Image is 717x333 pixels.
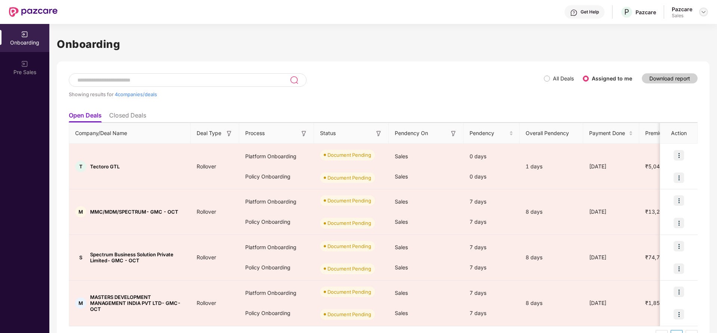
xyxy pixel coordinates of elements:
span: ₹74,783 [639,254,673,260]
span: Sales [395,244,408,250]
div: [DATE] [583,299,639,307]
div: [DATE] [583,208,639,216]
div: Pazcare [636,9,656,16]
div: 7 days [464,257,520,278]
h1: Onboarding [57,36,710,52]
div: Document Pending [327,174,371,181]
div: 7 days [464,303,520,323]
div: Get Help [581,9,599,15]
span: Sales [395,153,408,159]
div: Platform Onboarding [239,146,314,166]
span: ₹13,26,903 [639,208,681,215]
div: Pazcare [672,6,692,13]
span: Sales [395,219,408,225]
div: Policy Onboarding [239,212,314,232]
span: MMC/MDM/SPECTRUM- GMC - OCT [90,209,178,215]
span: Tectoro GTL [90,164,120,169]
div: Document Pending [327,265,371,272]
img: svg+xml;base64,PHN2ZyBpZD0iRHJvcGRvd24tMzJ4MzIiIHhtbG5zPSJodHRwOi8vd3d3LnczLm9yZy8yMDAwL3N2ZyIgd2... [701,9,707,15]
li: Open Deals [69,111,102,122]
div: 1 days [520,162,583,171]
div: Document Pending [327,288,371,296]
span: 4 companies/deals [115,91,157,97]
img: icon [674,150,684,161]
div: Document Pending [327,242,371,250]
span: Process [245,129,265,137]
div: T [75,161,86,172]
img: icon [674,309,684,320]
img: svg+xml;base64,PHN2ZyB3aWR0aD0iMTYiIGhlaWdodD0iMTYiIHZpZXdCb3g9IjAgMCAxNiAxNiIgZmlsbD0ibm9uZSIgeG... [375,130,382,137]
span: Spectrum Business Solution Private Limited- GMC - OCT [90,251,185,263]
img: icon [674,172,684,183]
img: svg+xml;base64,PHN2ZyB3aWR0aD0iMTYiIGhlaWdodD0iMTYiIHZpZXdCb3g9IjAgMCAxNiAxNiIgZmlsbD0ibm9uZSIgeG... [450,130,457,137]
div: Policy Onboarding [239,303,314,323]
div: Showing results for [69,91,544,97]
div: Platform Onboarding [239,283,314,303]
span: Pendency [470,129,508,137]
div: Policy Onboarding [239,257,314,278]
div: 7 days [464,212,520,232]
span: Pendency On [395,129,428,137]
div: 8 days [520,299,583,307]
th: Payment Done [583,123,639,144]
div: 8 days [520,253,583,262]
div: 7 days [464,192,520,212]
div: 8 days [520,208,583,216]
span: Rollover [191,163,222,169]
span: Sales [395,198,408,205]
span: Rollover [191,254,222,260]
img: New Pazcare Logo [9,7,58,17]
div: [DATE] [583,162,639,171]
img: svg+xml;base64,PHN2ZyB3aWR0aD0iMTYiIGhlaWdodD0iMTYiIHZpZXdCb3g9IjAgMCAxNiAxNiIgZmlsbD0ibm9uZSIgeG... [300,130,308,137]
img: icon [674,287,684,297]
div: Platform Onboarding [239,192,314,212]
div: M [75,206,86,217]
img: icon [674,195,684,206]
th: Pendency [464,123,520,144]
div: 0 days [464,166,520,187]
span: Status [320,129,336,137]
span: Sales [395,264,408,271]
span: Deal Type [197,129,221,137]
label: Assigned to me [592,75,632,82]
th: Company/Deal Name [69,123,191,144]
div: Document Pending [327,219,371,227]
div: 7 days [464,237,520,257]
th: Action [660,123,698,144]
div: Document Pending [327,311,371,318]
img: svg+xml;base64,PHN2ZyBpZD0iSGVscC0zMngzMiIgeG1sbnM9Imh0dHA6Ly93d3cudzMub3JnLzIwMDAvc3ZnIiB3aWR0aD... [570,9,578,16]
span: P [624,7,629,16]
span: Sales [395,290,408,296]
th: Overall Pendency [520,123,583,144]
div: Platform Onboarding [239,237,314,257]
div: S [75,252,86,263]
img: svg+xml;base64,PHN2ZyB3aWR0aD0iMjAiIGhlaWdodD0iMjAiIHZpZXdCb3g9IjAgMCAyMCAyMCIgZmlsbD0ibm9uZSIgeG... [21,60,28,68]
span: ₹1,85,390 [639,300,677,306]
span: Rollover [191,300,222,306]
div: Document Pending [327,197,371,204]
span: Sales [395,173,408,180]
span: MASTERS DEVELOPMENT MANAGEMENT INDIA PVT LTD- GMC- OCT [90,294,185,312]
label: All Deals [553,75,574,82]
span: Rollover [191,208,222,215]
img: icon [674,241,684,251]
th: Premium Paid [639,123,688,144]
div: Document Pending [327,151,371,159]
div: M [75,297,86,309]
img: svg+xml;base64,PHN2ZyB3aWR0aD0iMjAiIGhlaWdodD0iMjAiIHZpZXdCb3g9IjAgMCAyMCAyMCIgZmlsbD0ibm9uZSIgeG... [21,31,28,38]
img: icon [674,263,684,274]
span: Payment Done [589,129,627,137]
button: Download report [642,73,698,83]
span: ₹5,04,445 [639,163,677,169]
div: 0 days [464,146,520,166]
li: Closed Deals [109,111,146,122]
div: [DATE] [583,253,639,262]
img: svg+xml;base64,PHN2ZyB3aWR0aD0iMTYiIGhlaWdodD0iMTYiIHZpZXdCb3g9IjAgMCAxNiAxNiIgZmlsbD0ibm9uZSIgeG... [225,130,233,137]
div: 7 days [464,283,520,303]
div: Policy Onboarding [239,166,314,187]
img: svg+xml;base64,PHN2ZyB3aWR0aD0iMjQiIGhlaWdodD0iMjUiIHZpZXdCb3g9IjAgMCAyNCAyNSIgZmlsbD0ibm9uZSIgeG... [290,76,298,85]
img: icon [674,218,684,228]
span: Sales [395,310,408,316]
div: Sales [672,13,692,19]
